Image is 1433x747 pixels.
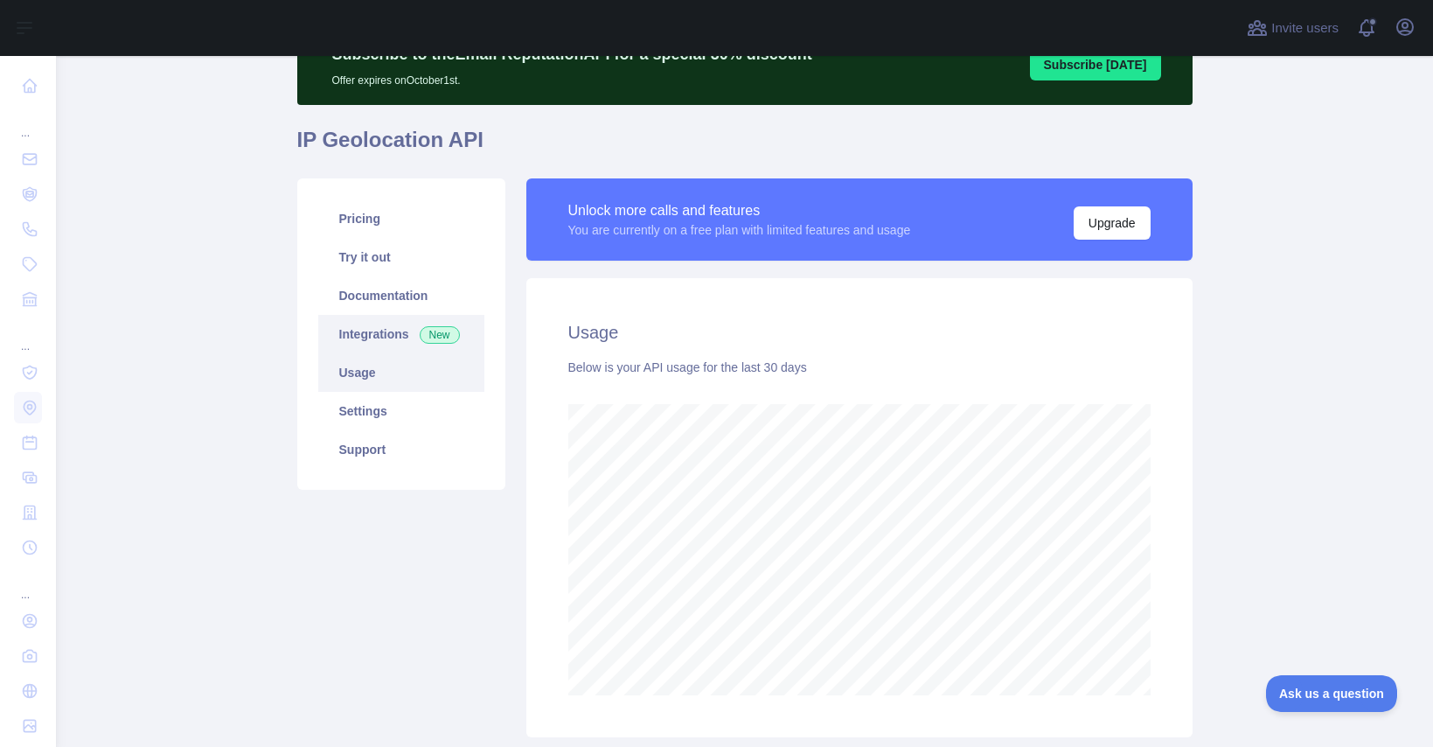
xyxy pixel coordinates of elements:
div: Unlock more calls and features [568,200,911,221]
a: Integrations New [318,315,484,353]
div: ... [14,567,42,602]
button: Upgrade [1074,206,1151,240]
a: Usage [318,353,484,392]
h2: Usage [568,320,1151,345]
a: Support [318,430,484,469]
a: Documentation [318,276,484,315]
button: Invite users [1243,14,1342,42]
button: Subscribe [DATE] [1030,49,1161,80]
span: New [420,326,460,344]
a: Settings [318,392,484,430]
span: Invite users [1271,18,1339,38]
p: Offer expires on October 1st. [332,66,812,87]
iframe: Toggle Customer Support [1266,675,1398,712]
div: You are currently on a free plan with limited features and usage [568,221,911,239]
div: Below is your API usage for the last 30 days [568,359,1151,376]
a: Pricing [318,199,484,238]
div: ... [14,318,42,353]
a: Try it out [318,238,484,276]
div: ... [14,105,42,140]
h1: IP Geolocation API [297,126,1193,168]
